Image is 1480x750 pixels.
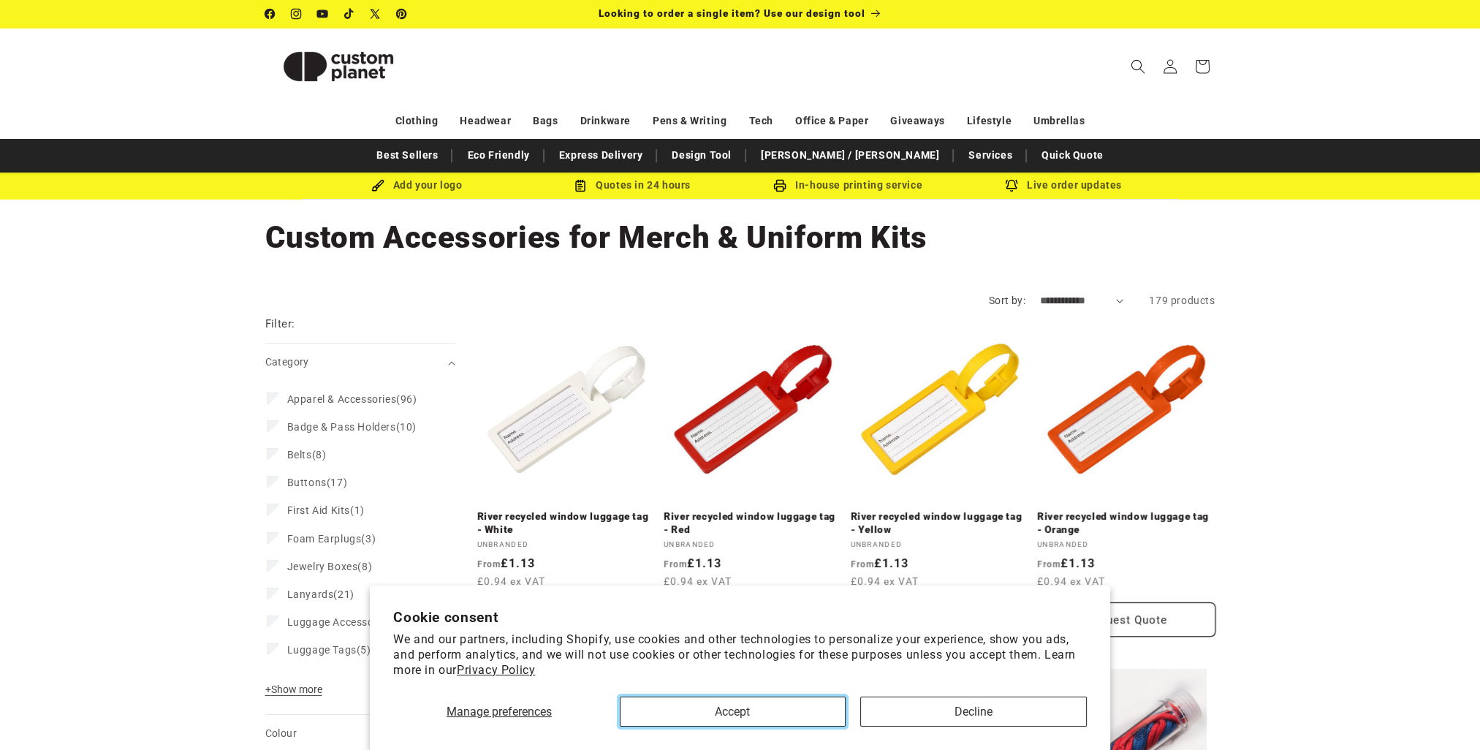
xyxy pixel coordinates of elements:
span: (8) [287,560,373,573]
span: (8) [287,448,327,461]
span: (17) [287,476,348,489]
button: Manage preferences [393,697,604,727]
span: Colour [265,727,297,739]
a: Services [961,143,1020,168]
a: Tech [748,108,773,134]
a: River recycled window luggage tag - Yellow [851,510,1029,536]
button: Request Quote [1037,602,1215,637]
a: Quick Quote [1034,143,1111,168]
a: Lifestyle [967,108,1012,134]
span: (21) [287,588,354,601]
span: Badge & Pass Holders [287,421,396,433]
span: Looking to order a single item? Use our design tool [599,7,865,19]
summary: Category (0 selected) [265,344,455,381]
img: In-house printing [773,179,786,192]
span: (10) [287,420,417,433]
span: Category [265,356,309,368]
div: Quotes in 24 hours [525,176,740,194]
button: Show more [265,683,327,703]
span: (3) [287,532,376,545]
a: River recycled window luggage tag - Red [664,510,842,536]
span: (5) [287,643,371,656]
span: Luggage Tags [287,644,357,656]
a: Pens & Writing [653,108,726,134]
a: Headwear [460,108,511,134]
span: 179 products [1149,295,1215,306]
span: Manage preferences [447,705,552,719]
span: Jewelry Boxes [287,561,358,572]
span: Luggage Accessories [287,616,392,628]
h2: Cookie consent [393,609,1087,626]
a: Best Sellers [369,143,445,168]
span: Belts [287,449,312,461]
a: Eco Friendly [460,143,536,168]
img: Order Updates Icon [574,179,587,192]
a: Drinkware [580,108,631,134]
img: Brush Icon [371,179,384,192]
span: First Aid Kits [287,504,350,516]
span: + [265,683,271,695]
a: Privacy Policy [457,663,535,677]
a: Office & Paper [795,108,868,134]
a: Umbrellas [1033,108,1085,134]
a: Bags [533,108,558,134]
iframe: Chat Widget [1236,592,1480,750]
a: River recycled window luggage tag - White [477,510,656,536]
div: Live order updates [956,176,1172,194]
img: Order updates [1005,179,1018,192]
a: [PERSON_NAME] / [PERSON_NAME] [754,143,946,168]
span: (96) [287,393,417,406]
span: Buttons [287,477,327,488]
span: Foam Earplugs [287,533,362,545]
span: Lanyards [287,588,334,600]
div: Add your logo [309,176,525,194]
label: Sort by: [989,295,1025,306]
span: Apparel & Accessories [287,393,397,405]
button: Decline [860,697,1087,727]
span: Show more [265,683,322,695]
button: Accept [620,697,846,727]
h2: Filter: [265,316,295,333]
a: Express Delivery [552,143,650,168]
span: (1) [287,504,365,517]
a: Giveaways [890,108,944,134]
a: Clothing [395,108,439,134]
p: We and our partners, including Shopify, use cookies and other technologies to personalize your ex... [393,632,1087,678]
span: (10) [287,615,413,629]
summary: Search [1122,50,1154,83]
a: Design Tool [664,143,739,168]
a: River recycled window luggage tag - Orange [1037,510,1215,536]
a: Custom Planet [259,28,417,105]
div: In-house printing service [740,176,956,194]
h1: Custom Accessories for Merch & Uniform Kits [265,218,1215,257]
img: Custom Planet [265,34,411,99]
